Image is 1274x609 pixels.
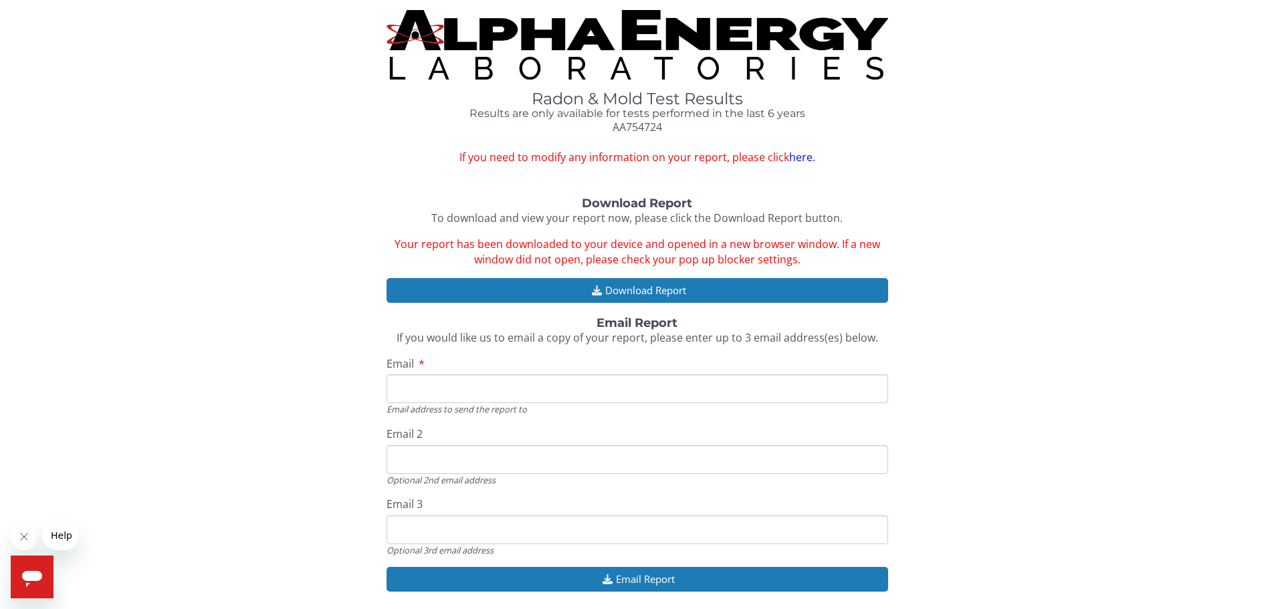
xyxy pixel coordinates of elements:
iframe: Button to launch messaging window [11,556,54,598]
span: Email [387,356,414,371]
iframe: Close message [11,523,37,550]
span: If you would like us to email a copy of your report, please enter up to 3 email address(es) below. [397,330,878,345]
button: Email Report [387,567,888,592]
h1: Radon & Mold Test Results [387,90,888,108]
span: Email 2 [387,427,423,441]
strong: Email Report [597,316,677,330]
div: Email address to send the report to [387,403,888,415]
img: TightCrop.jpg [387,10,888,80]
span: Your report has been downloaded to your device and opened in a new browser window. If a new windo... [395,237,880,267]
button: Download Report [387,278,888,303]
span: If you need to modify any information on your report, please click [387,150,888,165]
a: here. [789,150,815,164]
div: Optional 3rd email address [387,544,888,556]
span: To download and view your report now, please click the Download Report button. [431,211,843,225]
span: AA754724 [613,120,662,134]
h4: Results are only available for tests performed in the last 6 years [387,108,888,120]
iframe: Message from company [43,521,78,550]
strong: Download Report [582,196,692,211]
div: Optional 2nd email address [387,474,888,486]
span: Email 3 [387,497,423,511]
